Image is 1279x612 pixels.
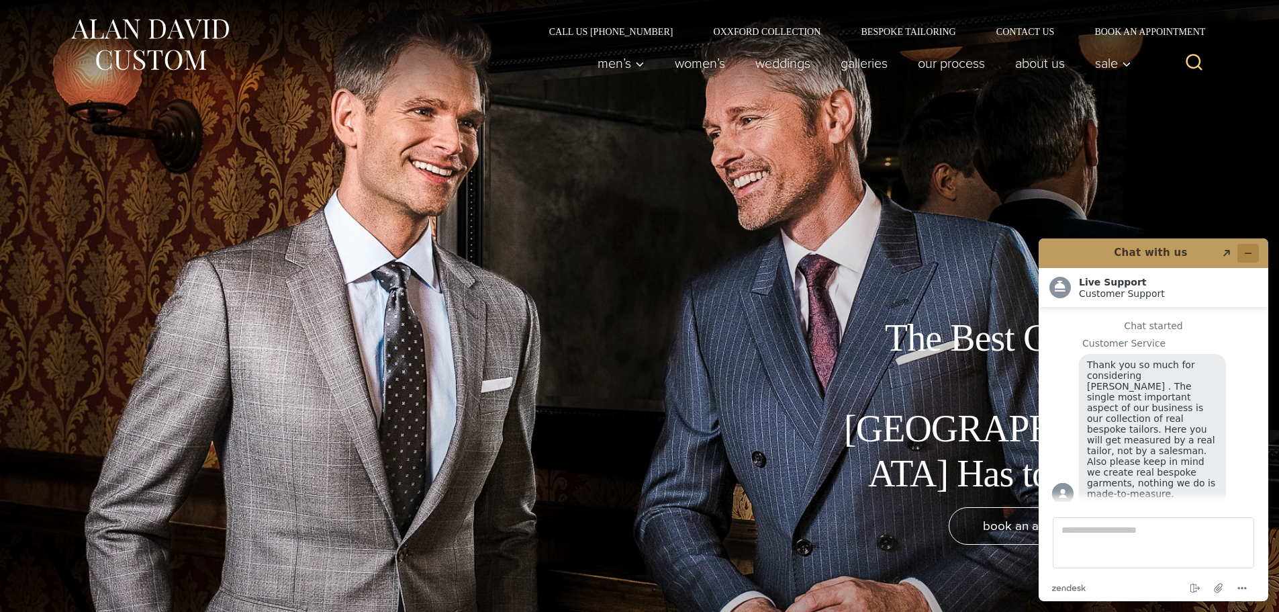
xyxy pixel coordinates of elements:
[659,50,740,77] a: Women’s
[69,15,230,75] img: Alan David Custom
[30,9,57,21] span: Chat
[740,50,825,77] a: weddings
[949,507,1137,545] a: book an appointment
[902,50,1000,77] a: Our Process
[1028,228,1279,612] iframe: Find more information here
[529,27,1211,36] nav: Secondary Navigation
[1000,50,1080,77] a: About Us
[529,27,694,36] a: Call Us [PHONE_NUMBER]
[1178,47,1211,79] button: View Search Form
[582,50,659,77] button: Men’s sub menu toggle
[582,50,1138,77] nav: Primary Navigation
[835,316,1137,496] h1: The Best Custom Suits [GEOGRAPHIC_DATA] Has to Offer
[1080,50,1138,77] button: Sale sub menu toggle
[825,50,902,77] a: Galleries
[693,27,841,36] a: Oxxford Collection
[841,27,976,36] a: Bespoke Tailoring
[976,27,1075,36] a: Contact Us
[1074,27,1210,36] a: Book an Appointment
[983,516,1102,535] span: book an appointment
